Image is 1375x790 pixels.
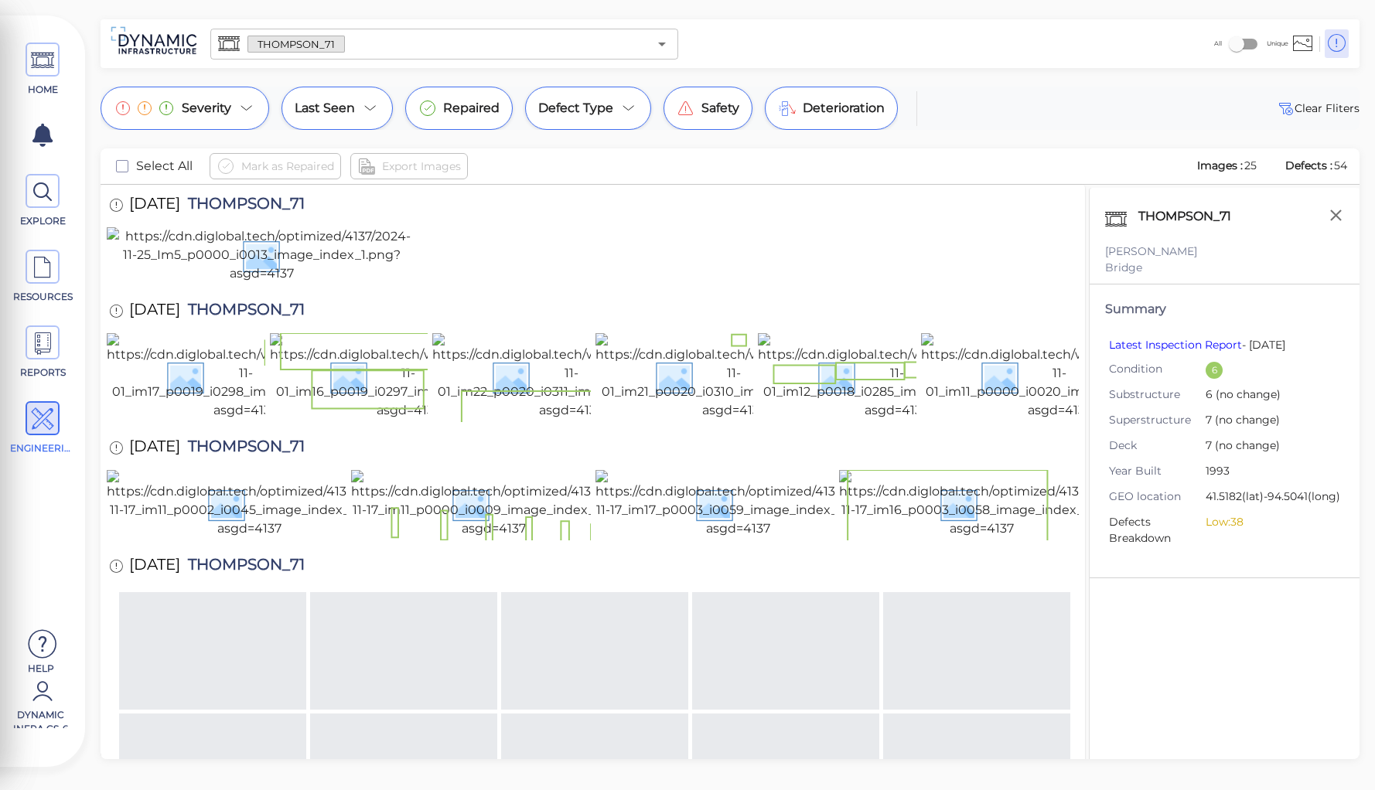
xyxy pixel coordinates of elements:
span: 41.5182 (lat) -94.5041 (long) [1206,489,1340,506]
span: Defect Type [538,99,613,117]
img: https://cdn.diglobal.tech/width210/4137/2022-11-01_im21_p0020_i0310_image_index_1.png?asgd=4137 [595,333,873,420]
img: https://cdn.diglobal.tech/width210/4137/2022-11-01_im22_p0020_i0311_image_index_2.png?asgd=4137 [432,333,710,420]
span: Mark as Repaired [241,157,334,175]
span: Dynamic Infra CS-6 [8,708,73,728]
span: - [DATE] [1109,338,1285,352]
span: (no change) [1213,387,1281,401]
img: https://cdn.diglobal.tech/optimized/4137/2020-11-17_im16_p0003_i0058_image_index_1.png?asgd=4137 [839,470,1124,538]
span: 7 [1206,412,1332,430]
a: Latest Inspection Report [1109,338,1242,352]
span: Defects Breakdown [1109,514,1206,547]
a: HOME [8,43,77,97]
iframe: Chat [1309,720,1363,778]
div: Summary [1105,300,1344,318]
span: GEO location [1109,489,1206,505]
span: 1993 [1206,463,1332,481]
span: HOME [10,83,76,97]
span: EXPLORE [10,214,76,228]
span: THOMPSON_71 [180,301,305,322]
img: https://cdn.diglobal.tech/width210/4137/2022-11-01_im12_p0018_i0285_image_index_2.png?asgd=4137 [758,333,1036,420]
span: (no change) [1212,413,1280,427]
div: THOMPSON_71 [1134,203,1251,236]
li: Low: 38 [1206,514,1332,530]
span: THOMPSON_71 [180,438,305,459]
span: Severity [182,99,231,117]
span: Repaired [443,99,500,117]
img: https://cdn.diglobal.tech/optimized/4137/2020-11-17_im17_p0003_i0059_image_index_2.png?asgd=4137 [595,470,881,538]
span: Condition [1109,361,1206,377]
span: [DATE] [129,438,180,459]
span: [DATE] [129,301,180,322]
img: https://cdn.diglobal.tech/optimized/4137/2024-11-25_Im5_p0000_i0013_image_index_1.png?asgd=4137 [107,227,416,283]
div: 6 [1206,362,1223,379]
button: Mark as Repaired [210,153,341,179]
a: RESOURCES [8,250,77,304]
a: EXPLORE [8,174,77,228]
span: Defects : [1284,158,1334,172]
span: 6 [1206,386,1332,404]
div: [PERSON_NAME] [1105,243,1344,260]
span: THOMPSON_71 [248,37,344,52]
button: Export Images [350,153,468,179]
span: Images : [1196,158,1244,172]
span: Substructure [1109,386,1206,403]
span: Help [8,662,73,674]
img: https://cdn.diglobal.tech/width210/4137/2022-11-01_im16_p0019_i0297_image_index_1.png?asgd=4137 [270,333,548,420]
div: Bridge [1105,260,1344,276]
span: 25 [1244,158,1257,172]
span: [DATE] [129,557,180,577]
span: REPORTS [10,366,76,380]
button: Open [651,33,673,55]
span: 54 [1334,158,1347,172]
button: Clear Fliters [1276,99,1360,117]
a: ENGINEERING [8,401,77,455]
span: Deterioration [803,99,885,117]
span: [DATE] [129,196,180,216]
a: REPORTS [8,325,77,380]
span: ENGINEERING [10,441,76,455]
span: Safety [701,99,739,117]
span: (no change) [1212,438,1280,452]
span: Select All [136,157,193,175]
div: All Unique [1214,29,1288,59]
span: Last Seen [295,99,355,117]
span: Deck [1109,438,1206,454]
img: https://cdn.diglobal.tech/optimized/4137/2020-11-17_im11_p0002_i0045_image_index_1.png?asgd=4137 [107,470,392,538]
img: https://cdn.diglobal.tech/optimized/4137/2020-11-17_im11_p0000_i0009_image_index_1.png?asgd=4137 [351,470,636,538]
span: Superstructure [1109,412,1206,428]
span: THOMPSON_71 [180,196,305,216]
span: THOMPSON_71 [180,557,305,577]
span: Export Images [382,157,461,175]
span: 7 [1206,438,1332,455]
img: https://cdn.diglobal.tech/width210/4137/2022-11-01_im11_p0000_i0020_image_index_1.png?asgd=4137 [921,333,1199,420]
span: RESOURCES [10,290,76,304]
img: https://cdn.diglobal.tech/width210/4137/2022-11-01_im17_p0019_i0298_image_index_2.png?asgd=4137 [107,333,384,420]
span: Year Built [1109,463,1206,479]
